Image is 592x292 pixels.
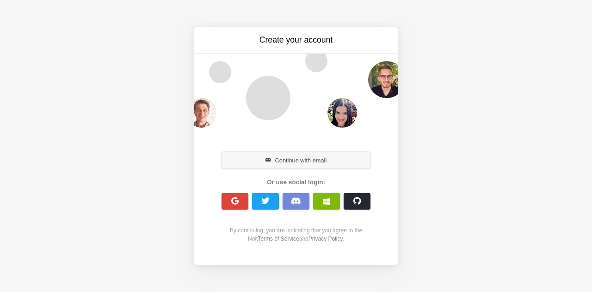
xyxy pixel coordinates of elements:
[218,34,374,46] h3: Create your account
[216,226,376,243] div: By continuing, you are indicating that you agree to the Nolt and .
[258,236,299,242] a: Terms of Service
[222,152,370,168] button: Continue with email
[308,236,343,242] a: Privacy Policy
[216,178,376,187] div: Or use social login:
